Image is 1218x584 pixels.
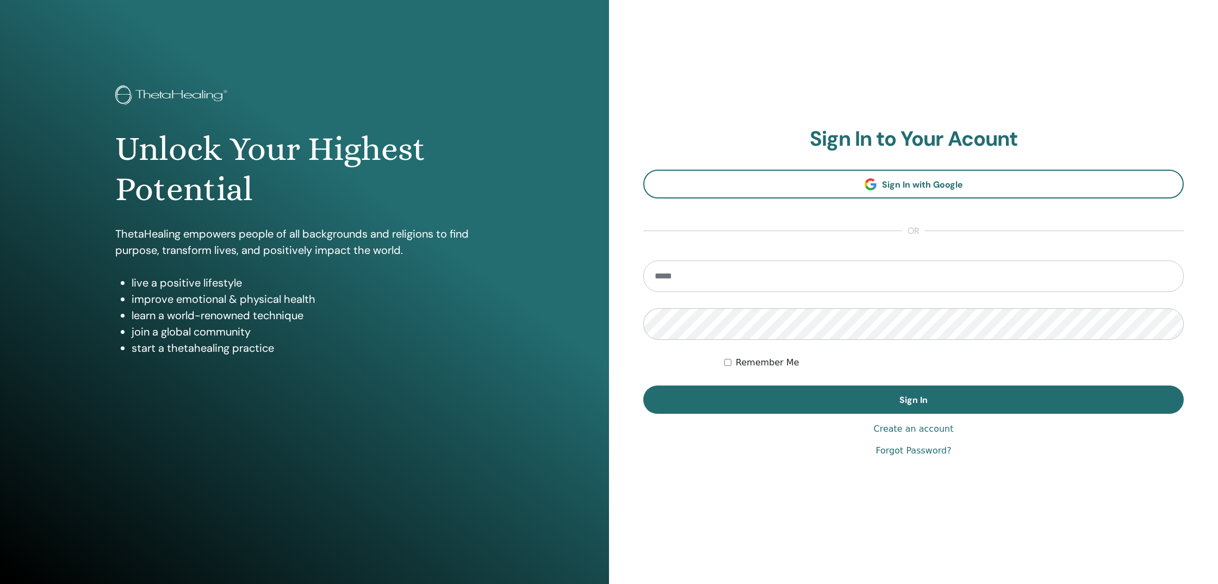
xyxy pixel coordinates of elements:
a: Create an account [873,423,953,436]
p: ThetaHealing empowers people of all backgrounds and religions to find purpose, transform lives, a... [115,226,494,258]
span: Sign In with Google [882,179,963,190]
a: Forgot Password? [875,444,951,457]
h1: Unlock Your Highest Potential [115,129,494,210]
span: Sign In [899,394,928,406]
label: Remember Me [736,356,799,369]
li: start a thetahealing practice [132,340,494,356]
button: Sign In [643,386,1184,414]
li: improve emotional & physical health [132,291,494,307]
li: join a global community [132,324,494,340]
a: Sign In with Google [643,170,1184,198]
div: Keep me authenticated indefinitely or until I manually logout [724,356,1184,369]
li: live a positive lifestyle [132,275,494,291]
li: learn a world-renowned technique [132,307,494,324]
span: or [902,225,925,238]
h2: Sign In to Your Acount [643,127,1184,152]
